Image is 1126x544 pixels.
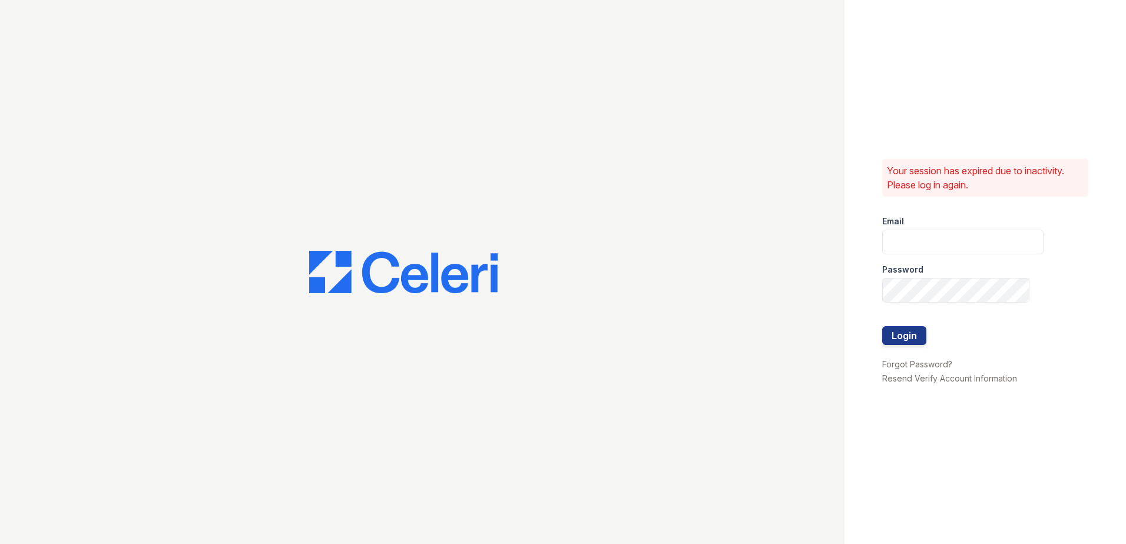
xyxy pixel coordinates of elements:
[882,215,904,227] label: Email
[882,373,1017,383] a: Resend Verify Account Information
[882,326,926,345] button: Login
[882,264,923,276] label: Password
[887,164,1084,192] p: Your session has expired due to inactivity. Please log in again.
[309,251,498,293] img: CE_Logo_Blue-a8612792a0a2168367f1c8372b55b34899dd931a85d93a1a3d3e32e68fde9ad4.png
[882,359,952,369] a: Forgot Password?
